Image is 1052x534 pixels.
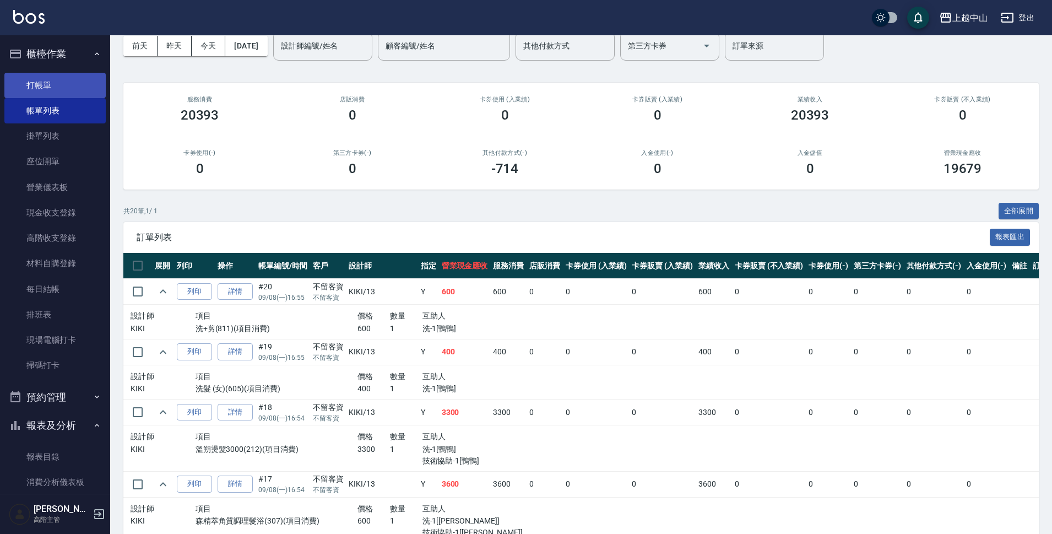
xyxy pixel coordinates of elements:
[256,279,310,305] td: #20
[907,7,929,29] button: save
[196,504,212,513] span: 項目
[196,432,212,441] span: 項目
[563,279,630,305] td: 0
[390,383,422,395] p: 1
[390,444,422,455] p: 1
[349,107,356,123] h3: 0
[422,383,520,395] p: 洗-1[鴨鴨]
[4,411,106,440] button: 報表及分析
[943,161,982,176] h3: 19679
[654,107,661,123] h3: 0
[996,8,1039,28] button: 登出
[418,279,439,305] td: Y
[418,339,439,365] td: Y
[442,149,568,157] h2: 其他付款方式(-)
[225,36,267,56] button: [DATE]
[313,485,344,495] p: 不留客資
[806,339,851,365] td: 0
[4,98,106,123] a: 帳單列表
[439,471,491,497] td: 3600
[904,339,964,365] td: 0
[256,400,310,425] td: #18
[313,473,344,485] div: 不留客資
[4,353,106,378] a: 掃碼打卡
[851,253,904,279] th: 第三方卡券(-)
[346,471,417,497] td: KIKI /13
[196,515,357,527] p: 森精萃角質調理髮浴(307)(項目消費)
[563,471,630,497] td: 0
[899,96,1026,103] h2: 卡券販賣 (不入業績)
[181,107,219,123] h3: 20393
[256,253,310,279] th: 帳單編號/時間
[964,279,1009,305] td: 0
[34,515,90,525] p: 高階主管
[390,323,422,335] p: 1
[4,251,106,276] a: 材料自購登錄
[527,400,563,425] td: 0
[935,7,992,29] button: 上越中山
[357,311,373,320] span: 價格
[527,471,563,497] td: 0
[4,149,106,174] a: 座位開單
[422,455,520,467] p: 技術協助-1[鴨鴨]
[527,339,563,365] td: 0
[4,200,106,225] a: 現金收支登錄
[123,206,158,216] p: 共 20 筆, 1 / 1
[439,279,491,305] td: 600
[357,383,390,395] p: 400
[4,277,106,302] a: 每日結帳
[13,10,45,24] img: Logo
[357,372,373,381] span: 價格
[4,225,106,251] a: 高階收支登錄
[34,504,90,515] h5: [PERSON_NAME]
[310,253,346,279] th: 客戶
[422,504,446,513] span: 互助人
[732,253,806,279] th: 卡券販賣 (不入業績)
[806,471,851,497] td: 0
[422,444,520,455] p: 洗-1[鴨鴨]
[196,311,212,320] span: 項目
[137,96,263,103] h3: 服務消費
[4,175,106,200] a: 營業儀表板
[346,400,417,425] td: KIKI /13
[152,253,174,279] th: 展開
[258,413,307,423] p: 09/08 (一) 16:54
[4,73,106,98] a: 打帳單
[177,343,212,360] button: 列印
[732,339,806,365] td: 0
[490,400,527,425] td: 3300
[346,279,417,305] td: KIKI /13
[218,283,253,300] a: 詳情
[418,471,439,497] td: Y
[422,515,520,527] p: 洗-1[[PERSON_NAME]]
[137,232,990,243] span: 訂單列表
[594,149,720,157] h2: 入金使用(-)
[131,504,154,513] span: 設計師
[123,36,158,56] button: 前天
[629,400,696,425] td: 0
[964,339,1009,365] td: 0
[990,231,1031,242] a: 報表匯出
[732,279,806,305] td: 0
[192,36,226,56] button: 今天
[806,279,851,305] td: 0
[4,302,106,327] a: 排班表
[313,413,344,423] p: 不留客資
[696,471,732,497] td: 3600
[696,400,732,425] td: 3300
[422,432,446,441] span: 互助人
[289,96,415,103] h2: 店販消費
[629,339,696,365] td: 0
[349,161,356,176] h3: 0
[155,476,171,493] button: expand row
[9,503,31,525] img: Person
[439,253,491,279] th: 營業現金應收
[390,372,406,381] span: 數量
[418,253,439,279] th: 指定
[313,402,344,413] div: 不留客資
[422,311,446,320] span: 互助人
[527,253,563,279] th: 店販消費
[4,123,106,149] a: 掛單列表
[806,161,814,176] h3: 0
[313,293,344,303] p: 不留客資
